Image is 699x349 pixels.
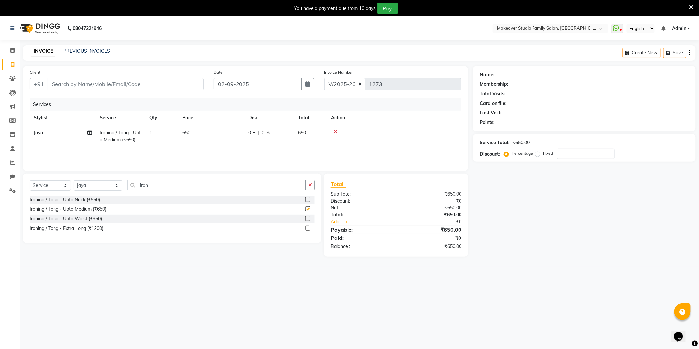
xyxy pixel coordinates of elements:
[326,218,408,225] a: Add Tip
[100,130,141,143] span: Ironing / Tong - Upto Medium (₹650)
[396,198,466,205] div: ₹0
[182,130,190,136] span: 650
[480,81,508,88] div: Membership:
[480,71,495,78] div: Name:
[262,129,270,136] span: 0 %
[326,243,396,250] div: Balance :
[396,234,466,242] div: ₹0
[396,205,466,211] div: ₹650.00
[145,111,178,125] th: Qty
[30,69,40,75] label: Client
[30,111,96,125] th: Stylist
[480,119,495,126] div: Points:
[48,78,204,90] input: Search by Name/Mobile/Email/Code
[30,206,106,213] div: Ironing / Tong - Upto Medium (₹650)
[623,48,661,58] button: Create New
[326,205,396,211] div: Net:
[396,191,466,198] div: ₹650.00
[672,25,686,32] span: Admin
[326,234,396,242] div: Paid:
[30,98,466,111] div: Services
[326,226,396,234] div: Payable:
[512,139,530,146] div: ₹650.00
[480,151,500,158] div: Discount:
[127,180,306,190] input: Search or Scan
[396,243,466,250] div: ₹650.00
[396,226,466,234] div: ₹650.00
[214,69,223,75] label: Date
[96,111,145,125] th: Service
[480,139,510,146] div: Service Total:
[294,5,376,12] div: You have a payment due from 10 days
[512,150,533,156] label: Percentage
[178,111,244,125] th: Price
[663,48,686,58] button: Save
[396,211,466,218] div: ₹650.00
[31,46,55,57] a: INVOICE
[30,225,103,232] div: Ironing / Tong - Extra Long (₹1200)
[17,19,62,38] img: logo
[324,69,353,75] label: Invoice Number
[543,150,553,156] label: Fixed
[327,111,461,125] th: Action
[294,111,327,125] th: Total
[331,181,346,188] span: Total
[63,48,110,54] a: PREVIOUS INVOICES
[34,130,43,136] span: Jaya
[149,130,152,136] span: 1
[244,111,294,125] th: Disc
[30,196,100,203] div: Ironing / Tong - Upto Neck (₹550)
[326,198,396,205] div: Discount:
[258,129,259,136] span: |
[377,3,398,14] button: Pay
[408,218,467,225] div: ₹0
[671,323,692,342] iframe: chat widget
[480,100,507,107] div: Card on file:
[480,110,502,116] div: Last Visit:
[248,129,255,136] span: 0 F
[326,191,396,198] div: Sub Total:
[298,130,306,136] span: 650
[480,90,506,97] div: Total Visits:
[73,19,102,38] b: 08047224946
[30,78,48,90] button: +91
[30,215,102,222] div: Ironing / Tong - Upto Waist (₹950)
[326,211,396,218] div: Total:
